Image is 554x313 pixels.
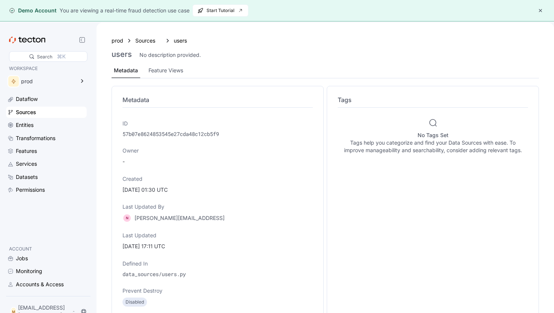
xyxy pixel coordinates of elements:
div: Search⌘K [9,51,87,62]
a: Entities [6,119,87,131]
a: Datasets [6,171,87,183]
a: Sources [6,107,87,118]
div: Datasets [16,173,38,181]
h5: No Tags Set [341,131,525,139]
a: users [174,37,200,45]
div: Dataflow [16,95,38,103]
a: Accounts & Access [6,279,87,290]
div: Features [16,147,37,155]
div: Feature Views [148,66,183,75]
div: Sources [16,108,36,116]
a: Monitoring [6,266,87,277]
h4: Tags [338,95,528,104]
p: ACCOUNT [9,245,84,253]
a: Permissions [6,184,87,195]
div: Entities [16,121,34,129]
div: Monitoring [16,267,42,275]
a: prod [112,37,123,45]
div: Transformations [16,134,55,142]
a: Features [6,145,87,157]
h4: Metadata [122,95,313,104]
a: Dataflow [6,93,87,105]
a: Jobs [6,253,87,264]
div: Accounts & Access [16,280,64,289]
span: Start Tutorial [197,5,243,16]
a: Services [6,158,87,169]
button: Start Tutorial [193,5,248,17]
a: Transformations [6,133,87,144]
h3: users [112,50,132,59]
div: Services [16,160,37,168]
div: Jobs [16,254,28,263]
p: Tags help you categorize and find your Data Sources with ease. To improve manageability and searc... [341,139,525,154]
div: Metadata [114,66,138,75]
a: Sources [135,37,162,45]
div: You are viewing a real-time fraud detection use case [60,6,190,15]
div: Search [37,53,52,60]
p: WORKSPACE [9,65,84,72]
div: Permissions [16,186,45,194]
div: No description provided. [139,51,201,59]
div: ⌘K [57,52,66,61]
div: prod [21,79,75,84]
div: Demo Account [9,7,57,14]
